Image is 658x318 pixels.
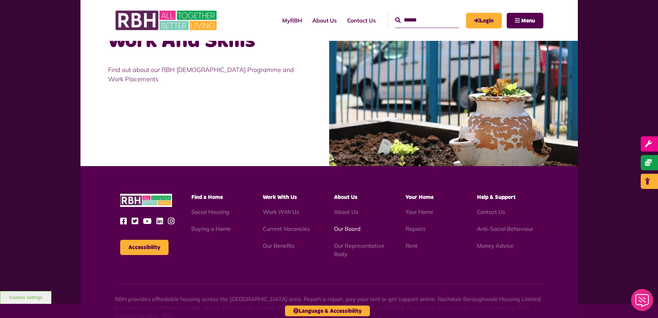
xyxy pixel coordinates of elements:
button: Navigation [507,13,543,28]
a: About Us [307,11,342,30]
a: MyRBH [277,11,307,30]
a: MyRBH [466,13,502,28]
a: Contact Us [477,208,505,215]
span: Help & Support [477,194,516,200]
span: Your Home [406,194,433,200]
img: RBH [120,194,172,207]
img: RBH [115,7,219,34]
span: Find a Home [191,194,223,200]
a: Social Housing - open in a new tab [191,208,229,215]
iframe: Netcall Web Assistant for live chat [627,287,658,318]
a: Your Home [406,208,433,215]
a: Current Vacancies [263,225,310,232]
span: About Us [334,194,357,200]
a: Contact Us [342,11,381,30]
a: Repairs [406,225,426,232]
p: Find out about our RBH [DEMOGRAPHIC_DATA] Programme and Work Placements [108,65,302,84]
a: Our Board [334,225,361,232]
a: Anti-Social Behaviour [477,225,533,232]
button: Language & Accessibility [285,306,370,316]
h2: Work And Skills [108,28,302,55]
a: Money Advice [477,242,514,249]
a: About Us [334,208,358,215]
span: Work With Us [263,194,297,200]
a: Our Representative Body [334,242,384,257]
button: Accessibility [120,240,169,255]
a: Rent [406,242,418,249]
span: Menu [521,18,535,24]
a: Our Benefits [263,242,295,249]
input: Search [395,13,459,28]
a: Buying a Home [191,225,231,232]
a: Work With Us [263,208,299,215]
